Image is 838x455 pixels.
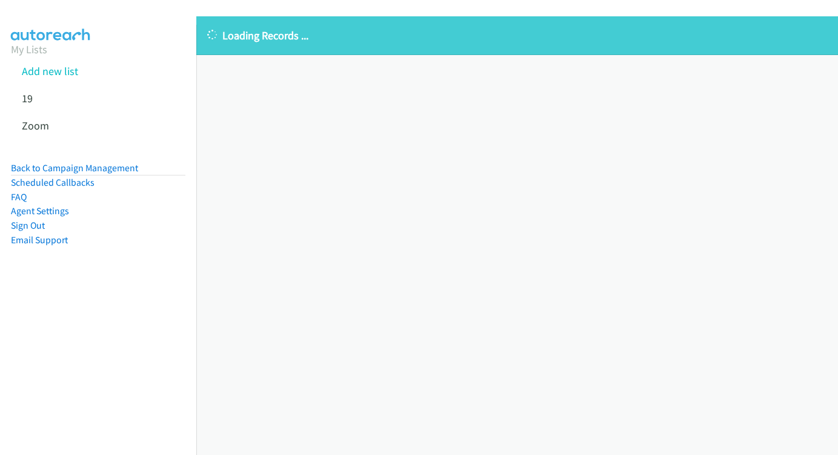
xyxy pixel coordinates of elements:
[22,64,78,78] a: Add new list
[11,177,95,188] a: Scheduled Callbacks
[11,220,45,231] a: Sign Out
[22,91,33,105] a: 19
[11,205,69,217] a: Agent Settings
[11,42,47,56] a: My Lists
[22,119,49,133] a: Zoom
[11,191,27,203] a: FAQ
[11,162,138,174] a: Back to Campaign Management
[11,234,68,246] a: Email Support
[207,27,827,44] p: Loading Records ...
